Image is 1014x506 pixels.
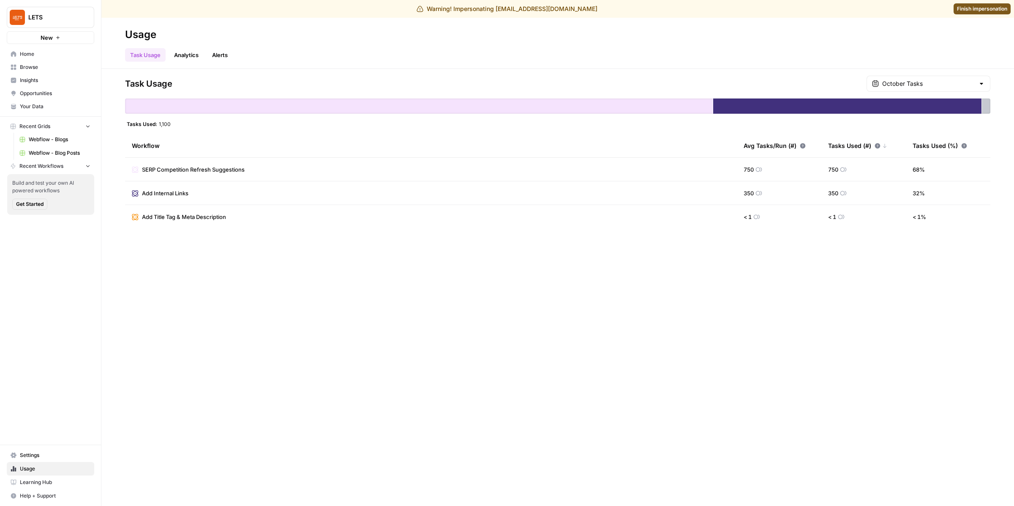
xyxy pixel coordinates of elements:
a: Home [7,47,94,61]
div: Usage [125,28,156,41]
a: Browse [7,60,94,74]
input: October Tasks [882,79,975,88]
div: Tasks Used (#) [828,134,887,157]
span: New [41,33,53,42]
span: Help + Support [20,492,90,500]
span: Home [20,50,90,58]
span: Insights [20,77,90,84]
a: Analytics [169,48,204,62]
span: 68 % [913,165,925,174]
div: Warning! Impersonating [EMAIL_ADDRESS][DOMAIN_NAME] [417,5,597,13]
a: Learning Hub [7,476,94,489]
div: Workflow [132,134,730,157]
span: SERP Competition Refresh Suggestions [142,165,245,174]
a: Webflow - Blogs [16,133,94,146]
div: Avg Tasks/Run (#) [744,134,806,157]
span: Task Usage [125,78,172,90]
span: Add Internal Links [142,189,188,197]
a: Your Data [7,100,94,113]
span: Webflow - Blog Posts [29,149,90,157]
a: Task Usage [125,48,166,62]
span: Tasks Used: [127,120,157,127]
span: < 1 [744,213,752,221]
span: Settings [20,451,90,459]
img: LETS Logo [10,10,25,25]
button: New [7,31,94,44]
span: Finish impersonation [957,5,1007,13]
span: Usage [20,465,90,473]
span: Get Started [16,200,44,208]
span: Webflow - Blogs [29,136,90,143]
a: Finish impersonation [954,3,1011,14]
button: Help + Support [7,489,94,503]
span: Recent Workflows [19,162,63,170]
span: Recent Grids [19,123,50,130]
span: LETS [28,13,79,22]
span: 32 % [913,189,925,197]
a: Settings [7,449,94,462]
span: Add Title Tag & Meta Description [142,213,226,221]
a: Opportunities [7,87,94,100]
span: Opportunities [20,90,90,97]
a: Usage [7,462,94,476]
span: Learning Hub [20,479,90,486]
span: < 1 % [913,213,926,221]
div: Tasks Used (%) [913,134,967,157]
button: Workspace: LETS [7,7,94,28]
span: 350 [828,189,838,197]
span: Build and test your own AI powered workflows [12,179,89,194]
span: 750 [828,165,838,174]
span: 750 [744,165,754,174]
span: 1,100 [159,120,171,127]
a: Webflow - Blog Posts [16,146,94,160]
a: Alerts [207,48,233,62]
span: Your Data [20,103,90,110]
button: Recent Workflows [7,160,94,172]
span: Browse [20,63,90,71]
span: < 1 [828,213,836,221]
span: 350 [744,189,754,197]
button: Get Started [12,199,47,210]
a: Insights [7,74,94,87]
button: Recent Grids [7,120,94,133]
